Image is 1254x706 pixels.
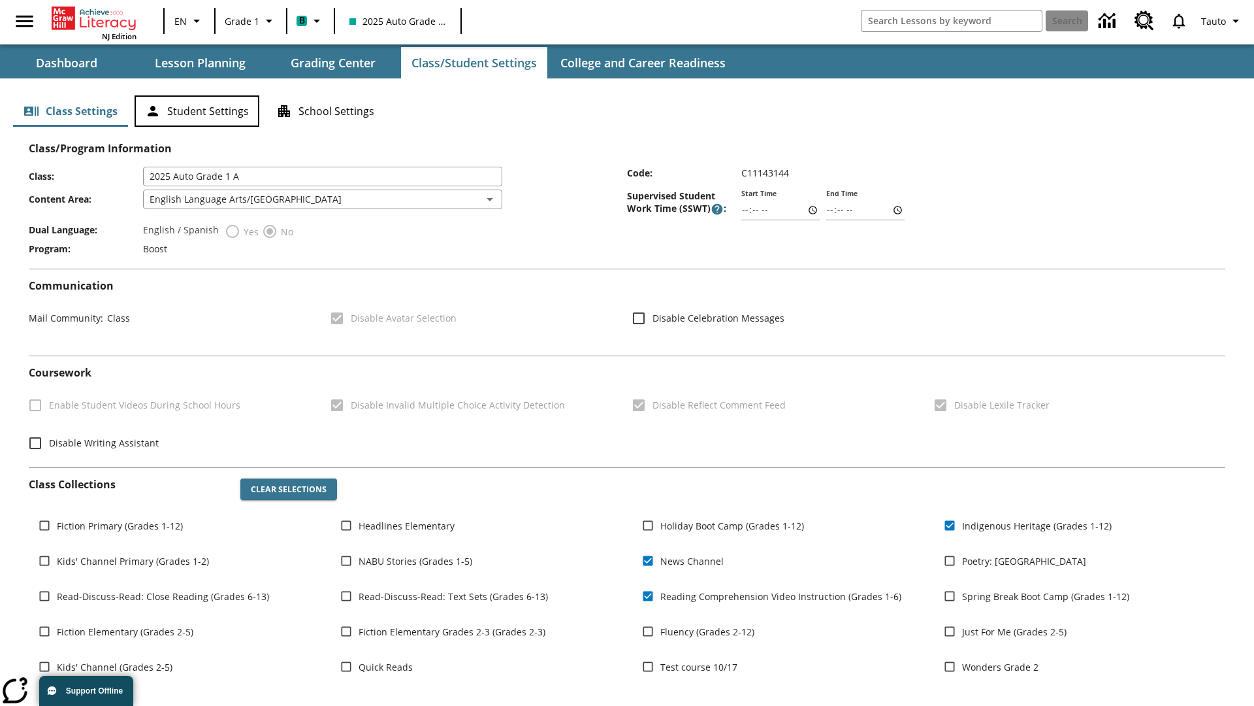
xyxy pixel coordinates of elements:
span: Indigenous Heritage (Grades 1-12) [962,519,1112,533]
span: Content Area : [29,193,143,205]
label: Start Time [741,189,777,199]
span: No [278,225,293,239]
label: End Time [826,189,858,199]
span: Holiday Boot Camp (Grades 1-12) [660,519,804,533]
button: Support Offline [39,676,133,706]
button: Profile/Settings [1196,9,1249,33]
span: Disable Lexile Tracker [954,398,1050,412]
span: Kids' Channel Primary (Grades 1-2) [57,554,209,568]
span: Disable Avatar Selection [351,311,457,325]
span: Class : [29,170,143,182]
label: English / Spanish [143,224,219,239]
span: Tauto [1201,14,1226,28]
span: Headlines Elementary [359,519,455,533]
span: Disable Reflect Comment Feed [652,398,786,412]
button: Language: EN, Select a language [169,9,210,33]
button: Grade: Grade 1, Select a grade [219,9,282,33]
div: English Language Arts/[GEOGRAPHIC_DATA] [143,190,502,209]
h2: Communication [29,280,1225,292]
span: Fiction Elementary Grades 2-3 (Grades 2-3) [359,625,545,639]
div: Class/Program Information [29,155,1225,258]
button: Boost Class color is teal. Change class color [291,9,330,33]
h2: Class Collections [29,479,230,491]
span: Read-Discuss-Read: Close Reading (Grades 6-13) [57,590,269,603]
button: Grading Center [268,47,398,78]
button: Supervised Student Work Time is the timeframe when students can take LevelSet and when lessons ar... [711,203,724,216]
button: College and Career Readiness [550,47,736,78]
span: Class [103,312,130,324]
span: Disable Celebration Messages [652,311,784,325]
div: Class Collections [29,468,1225,697]
button: Class/Student Settings [401,47,547,78]
input: search field [861,10,1042,31]
span: Fiction Elementary (Grades 2-5) [57,625,193,639]
span: Fiction Primary (Grades 1-12) [57,519,183,533]
span: NJ Edition [102,31,137,41]
span: Disable Invalid Multiple Choice Activity Detection [351,398,565,412]
span: Wonders Grade 2 [962,660,1038,674]
span: Yes [240,225,259,239]
span: C11143144 [741,167,789,179]
a: Data Center [1091,3,1127,39]
span: Dual Language : [29,224,143,236]
span: 2025 Auto Grade 1 A [349,14,446,28]
span: Quick Reads [359,660,413,674]
span: Fluency (Grades 2-12) [660,625,754,639]
h2: Class/Program Information [29,143,1225,155]
button: Class Settings [13,95,128,127]
div: Communication [29,280,1225,345]
span: Enable Student Videos During School Hours [49,398,240,412]
a: Home [52,5,137,31]
button: Dashboard [1,47,132,78]
span: Spring Break Boot Camp (Grades 1-12) [962,590,1129,603]
span: Disable Writing Assistant [49,436,159,450]
span: Poetry: [GEOGRAPHIC_DATA] [962,554,1086,568]
span: Supervised Student Work Time (SSWT) : [627,190,741,216]
span: Just For Me (Grades 2-5) [962,625,1067,639]
button: School Settings [266,95,385,127]
a: Resource Center, Will open in new tab [1127,3,1162,39]
div: Home [52,4,137,41]
input: Class [143,167,502,186]
span: Test course 10/17 [660,660,737,674]
button: Student Settings [135,95,259,127]
div: Class/Student Settings [13,95,1241,127]
span: Program : [29,243,143,255]
span: Boost [143,243,167,255]
span: Mail Community : [29,312,103,324]
span: NABU Stories (Grades 1-5) [359,554,472,568]
span: Kids' Channel (Grades 2-5) [57,660,172,674]
button: Open side menu [5,2,44,41]
div: Coursework [29,367,1225,456]
button: Clear Selections [240,479,337,501]
span: Code : [627,167,741,179]
span: Read-Discuss-Read: Text Sets (Grades 6-13) [359,590,548,603]
a: Notifications [1162,4,1196,38]
span: Grade 1 [225,14,259,28]
h2: Course work [29,367,1225,379]
span: B [299,12,305,29]
button: Lesson Planning [135,47,265,78]
span: Support Offline [66,686,123,696]
span: News Channel [660,554,724,568]
span: Reading Comprehension Video Instruction (Grades 1-6) [660,590,901,603]
span: EN [174,14,187,28]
